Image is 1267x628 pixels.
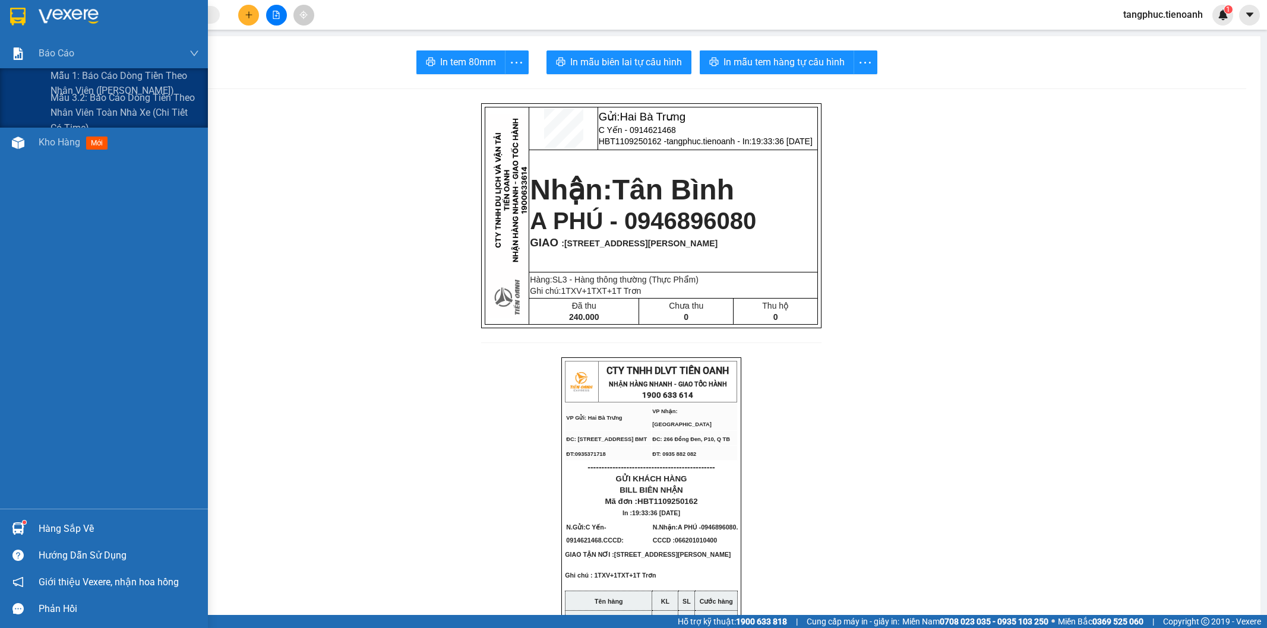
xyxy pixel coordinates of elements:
[723,55,845,69] span: In mẫu tem hàng tự cấu hình
[530,286,641,296] span: Ghi chú:
[50,90,199,135] span: Mẫu 3.2: Báo cáo dòng tiền theo nhân viên toàn nhà xe (Chi Tiết Có Time)
[416,50,505,74] button: printerIn tem 80mm
[245,11,253,19] span: plus
[561,286,642,296] span: 1TXV+1TXT+1T Trơn
[426,57,435,68] span: printer
[12,550,24,561] span: question-circle
[902,615,1048,628] span: Miền Nam
[1058,615,1143,628] span: Miền Bắc
[854,50,877,74] button: more
[637,497,698,506] span: HBT1109250162
[666,137,813,146] span: tangphuc.tienoanh - In:
[1244,9,1255,20] span: caret-down
[652,451,696,457] span: ĐT: 0935 882 082
[606,365,729,376] span: CTY TNHH DLVT TIẾN OANH
[1114,7,1212,22] span: tangphuc.tienoanh
[12,522,24,535] img: warehouse-icon
[570,55,682,69] span: In mẫu biên lai tự cấu hình
[566,415,622,421] span: VP Gửi: Hai Bà Trưng
[700,598,733,605] strong: Cước hàng
[773,312,778,322] span: 0
[614,551,731,558] span: [STREET_ADDRESS][PERSON_NAME]
[572,301,596,310] span: Đã thu
[684,312,688,322] span: 0
[566,537,625,544] span: 0914621468.
[39,520,199,538] div: Hàng sắp về
[10,8,26,26] img: logo-vxr
[1218,9,1228,20] img: icon-new-feature
[12,603,24,614] span: message
[609,380,727,388] strong: NHẬN HÀNG NHANH - GIAO TỐC HÀNH
[39,547,199,564] div: Hướng dẫn sử dụng
[599,137,813,146] span: HBT1109250162 -
[23,521,26,524] sup: 1
[807,615,899,628] span: Cung cấp máy in - giấy in:
[709,57,719,68] span: printer
[272,11,280,19] span: file-add
[587,462,715,472] span: ----------------------------------------------
[189,49,199,58] span: down
[620,110,686,123] span: Hai Bà Trưng
[530,208,756,234] span: A PHÚ - 0946896080
[653,524,738,544] span: A PHÚ -
[293,5,314,26] button: aim
[566,436,647,442] span: ĐC: [STREET_ADDRESS] BMT
[616,474,687,483] span: GỬI KHÁCH HÀNG
[86,137,108,150] span: mới
[546,50,691,74] button: printerIn mẫu biên lai tự cấu hình
[565,572,656,588] span: Ghi chú : 1TXV+1TXT+1T Trơn
[39,137,80,148] span: Kho hàng
[565,551,731,558] span: GIAO TẬN NƠI :
[642,391,693,399] strong: 1900 633 614
[940,617,1048,626] strong: 0708 023 035 - 0935 103 250
[1152,615,1154,628] span: |
[762,301,789,310] span: Thu hộ
[558,239,718,248] span: :
[556,57,565,68] span: printer
[266,5,287,26] button: file-add
[632,509,680,516] span: 19:33:36 [DATE]
[652,408,712,427] span: VP Nhận: [GEOGRAPHIC_DATA]
[299,11,308,19] span: aim
[238,5,259,26] button: plus
[1239,5,1260,26] button: caret-down
[566,367,596,397] img: logo
[669,301,703,310] span: Chưa thu
[1226,5,1230,14] span: 1
[661,598,669,605] strong: KL
[604,537,625,544] span: CCCD:
[12,137,24,149] img: warehouse-icon
[569,312,599,322] span: 240.000
[796,615,798,628] span: |
[620,486,683,494] span: BILL BIÊN NHẬN
[586,524,604,531] span: C Yến
[39,600,199,618] div: Phản hồi
[530,236,558,249] span: GIAO
[652,436,730,442] span: ĐC: 266 Đồng Đen, P10, Q TB
[854,55,877,70] span: more
[612,174,734,205] span: Tân Bình
[563,275,699,284] span: 3 - Hàng thông thường (Thực Phẩm)
[599,125,676,135] span: C Yến - 0914621468
[623,509,680,516] span: In :
[530,275,698,284] span: Hàng:SL
[505,55,528,70] span: more
[675,537,717,544] span: 066201010400
[564,239,718,248] span: [STREET_ADDRESS][PERSON_NAME]
[50,68,199,98] span: Mẫu 1: Báo cáo dòng tiền theo nhân viên ([PERSON_NAME])
[566,524,625,544] span: N.Gửi:
[530,174,734,205] strong: Nhận:
[1051,619,1055,624] span: ⚪️
[12,576,24,588] span: notification
[505,50,529,74] button: more
[1201,617,1209,626] span: copyright
[605,497,697,506] span: Mã đơn :
[599,110,685,123] span: Gửi:
[39,46,74,61] span: Báo cáo
[683,598,691,605] strong: SL
[566,451,605,457] span: ĐT:0935371718
[440,55,496,69] span: In tem 80mm
[39,575,179,589] span: Giới thiệu Vexere, nhận hoa hồng
[751,137,812,146] span: 19:33:36 [DATE]
[595,598,623,605] strong: Tên hàng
